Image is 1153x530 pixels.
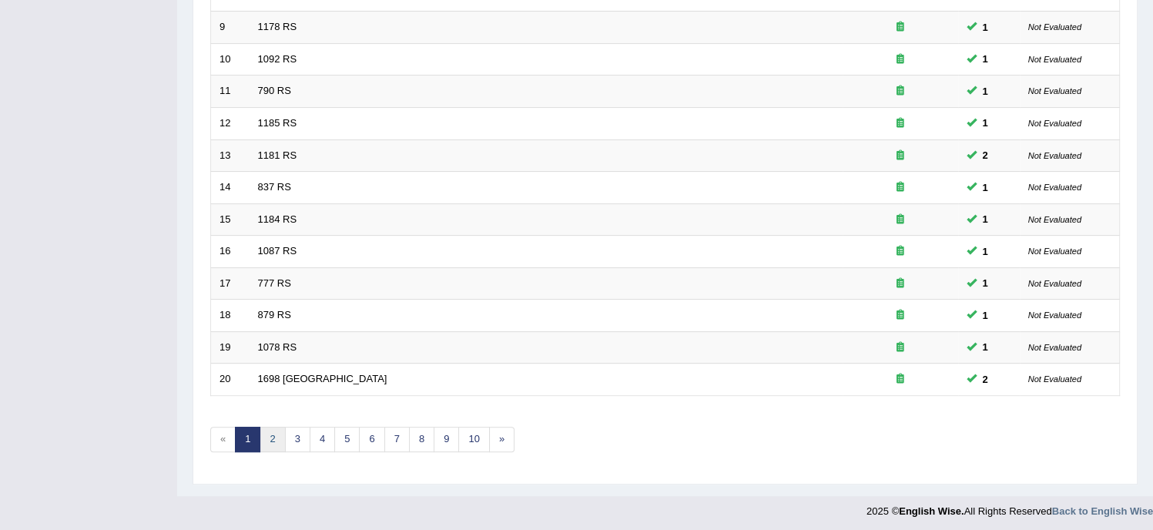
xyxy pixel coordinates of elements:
a: 4 [310,427,335,452]
div: Exam occurring question [851,372,950,387]
td: 17 [211,267,250,300]
a: 1184 RS [258,213,297,225]
a: 790 RS [258,85,291,96]
span: You can still take this question [977,371,994,387]
a: 9 [434,427,459,452]
a: 1181 RS [258,149,297,161]
a: 10 [458,427,489,452]
div: Exam occurring question [851,116,950,131]
small: Not Evaluated [1028,343,1081,352]
a: 6 [359,427,384,452]
a: 1087 RS [258,245,297,257]
small: Not Evaluated [1028,151,1081,160]
span: You can still take this question [977,147,994,163]
td: 15 [211,203,250,236]
div: 2025 © All Rights Reserved [866,496,1153,518]
a: » [489,427,514,452]
div: Exam occurring question [851,180,950,195]
a: 1092 RS [258,53,297,65]
small: Not Evaluated [1028,55,1081,64]
div: Exam occurring question [851,52,950,67]
span: You can still take this question [977,275,994,291]
small: Not Evaluated [1028,119,1081,128]
small: Not Evaluated [1028,247,1081,256]
td: 10 [211,43,250,75]
small: Not Evaluated [1028,310,1081,320]
div: Exam occurring question [851,340,950,355]
span: You can still take this question [977,83,994,99]
span: You can still take this question [977,307,994,324]
a: Back to English Wise [1052,505,1153,517]
strong: English Wise. [899,505,964,517]
div: Exam occurring question [851,244,950,259]
a: 837 RS [258,181,291,193]
small: Not Evaluated [1028,22,1081,32]
a: 7 [384,427,410,452]
td: 18 [211,300,250,332]
td: 14 [211,172,250,204]
a: 8 [409,427,434,452]
div: Exam occurring question [851,149,950,163]
td: 16 [211,236,250,268]
td: 13 [211,139,250,172]
span: You can still take this question [977,339,994,355]
small: Not Evaluated [1028,279,1081,288]
div: Exam occurring question [851,20,950,35]
div: Exam occurring question [851,308,950,323]
span: You can still take this question [977,51,994,67]
span: You can still take this question [977,179,994,196]
a: 879 RS [258,309,291,320]
small: Not Evaluated [1028,183,1081,192]
a: 2 [260,427,285,452]
td: 9 [211,12,250,44]
span: You can still take this question [977,243,994,260]
small: Not Evaluated [1028,215,1081,224]
small: Not Evaluated [1028,86,1081,96]
span: You can still take this question [977,211,994,227]
a: 777 RS [258,277,291,289]
span: You can still take this question [977,115,994,131]
a: 1185 RS [258,117,297,129]
td: 11 [211,75,250,108]
a: 1078 RS [258,341,297,353]
div: Exam occurring question [851,213,950,227]
td: 19 [211,331,250,364]
a: 3 [285,427,310,452]
div: Exam occurring question [851,277,950,291]
a: 1 [235,427,260,452]
td: 20 [211,364,250,396]
div: Exam occurring question [851,84,950,99]
a: 5 [334,427,360,452]
span: You can still take this question [977,19,994,35]
a: 1698 [GEOGRAPHIC_DATA] [258,373,387,384]
td: 12 [211,107,250,139]
small: Not Evaluated [1028,374,1081,384]
a: 1178 RS [258,21,297,32]
span: « [210,427,236,452]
